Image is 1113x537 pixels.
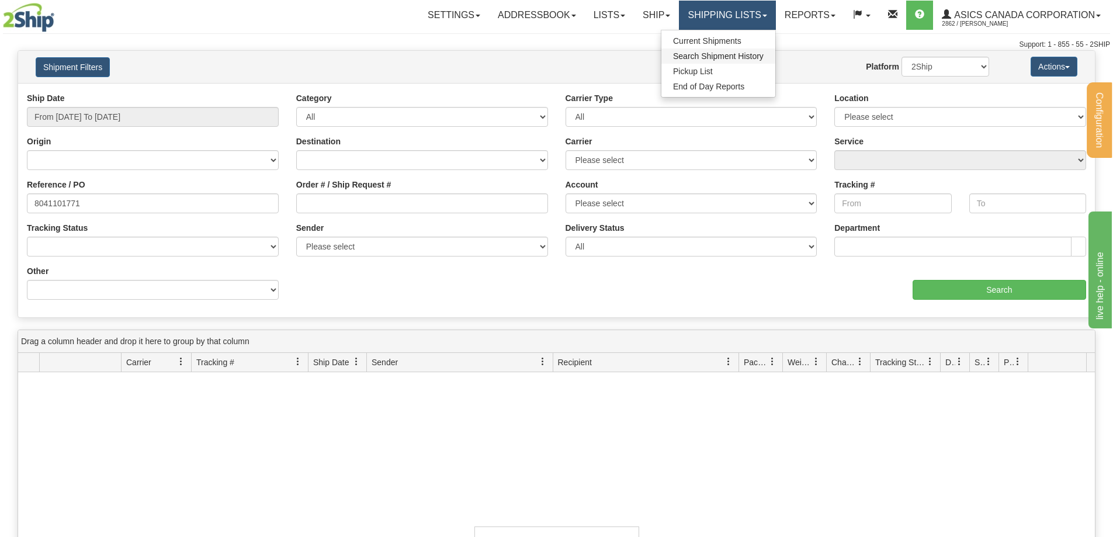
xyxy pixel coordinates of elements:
[744,356,768,368] span: Packages
[679,1,775,30] a: Shipping lists
[945,356,955,368] span: Delivery Status
[296,222,324,234] label: Sender
[126,356,151,368] span: Carrier
[27,92,65,104] label: Ship Date
[566,136,592,147] label: Carrier
[975,356,984,368] span: Shipment Issues
[634,1,679,30] a: Ship
[834,193,951,213] input: From
[558,356,592,368] span: Recipient
[834,136,864,147] label: Service
[834,92,868,104] label: Location
[27,179,85,190] label: Reference / PO
[933,1,1109,30] a: ASICS CANADA CORPORATION 2862 / [PERSON_NAME]
[3,40,1110,50] div: Support: 1 - 855 - 55 - 2SHIP
[776,1,844,30] a: Reports
[661,33,775,48] a: Current Shipments
[288,352,308,372] a: Tracking # filter column settings
[18,330,1095,353] div: grid grouping header
[27,265,48,277] label: Other
[913,280,1086,300] input: Search
[762,352,782,372] a: Packages filter column settings
[372,356,398,368] span: Sender
[788,356,812,368] span: Weight
[979,352,998,372] a: Shipment Issues filter column settings
[834,179,875,190] label: Tracking #
[196,356,234,368] span: Tracking #
[1031,57,1077,77] button: Actions
[949,352,969,372] a: Delivery Status filter column settings
[346,352,366,372] a: Ship Date filter column settings
[661,64,775,79] a: Pickup List
[27,136,51,147] label: Origin
[673,82,744,91] span: End of Day Reports
[920,352,940,372] a: Tracking Status filter column settings
[661,79,775,94] a: End of Day Reports
[296,136,341,147] label: Destination
[834,222,880,234] label: Department
[566,92,613,104] label: Carrier Type
[171,352,191,372] a: Carrier filter column settings
[533,352,553,372] a: Sender filter column settings
[969,193,1086,213] input: To
[1087,82,1112,158] button: Configuration
[566,179,598,190] label: Account
[296,92,332,104] label: Category
[831,356,856,368] span: Charge
[806,352,826,372] a: Weight filter column settings
[36,57,110,77] button: Shipment Filters
[673,67,713,76] span: Pickup List
[296,179,391,190] label: Order # / Ship Request #
[875,356,926,368] span: Tracking Status
[585,1,634,30] a: Lists
[942,18,1029,30] span: 2862 / [PERSON_NAME]
[419,1,489,30] a: Settings
[313,356,349,368] span: Ship Date
[9,7,108,21] div: live help - online
[1008,352,1028,372] a: Pickup Status filter column settings
[566,222,625,234] label: Delivery Status
[951,10,1095,20] span: ASICS CANADA CORPORATION
[489,1,585,30] a: Addressbook
[27,222,88,234] label: Tracking Status
[866,61,899,72] label: Platform
[1004,356,1014,368] span: Pickup Status
[3,3,54,32] img: logo2862.jpg
[661,48,775,64] a: Search Shipment History
[850,352,870,372] a: Charge filter column settings
[673,36,741,46] span: Current Shipments
[1086,209,1112,328] iframe: chat widget
[673,51,764,61] span: Search Shipment History
[719,352,738,372] a: Recipient filter column settings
